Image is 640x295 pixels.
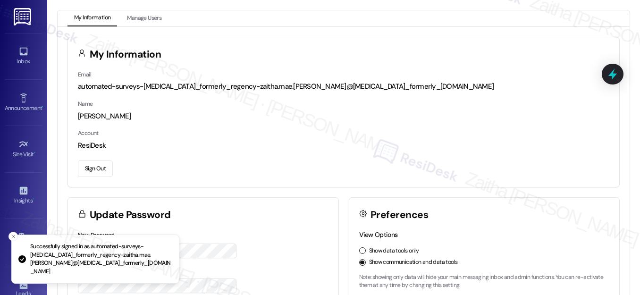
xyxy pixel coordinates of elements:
[78,100,93,108] label: Name
[78,82,609,92] div: automated-surveys-[MEDICAL_DATA]_formerly_regency-zaitha.mae.[PERSON_NAME]@[MEDICAL_DATA]_formerl...
[78,129,99,137] label: Account
[78,71,91,78] label: Email
[42,103,43,110] span: •
[5,136,42,162] a: Site Visit •
[14,8,33,25] img: ResiDesk Logo
[90,210,171,220] h3: Update Password
[359,230,398,239] label: View Options
[90,50,161,59] h3: My Information
[359,273,610,290] p: Note: showing only data will hide your main messaging inbox and admin functions. You can re-activ...
[120,10,168,26] button: Manage Users
[369,247,419,255] label: Show data tools only
[67,10,117,26] button: My Information
[33,196,34,202] span: •
[78,141,609,151] div: ResiDesk
[371,210,428,220] h3: Preferences
[78,160,113,177] button: Sign Out
[30,243,171,276] p: Successfully signed in as automated-surveys-[MEDICAL_DATA]_formerly_regency-zaitha.mae.[PERSON_NA...
[78,111,609,121] div: [PERSON_NAME]
[5,183,42,208] a: Insights •
[369,258,458,267] label: Show communication and data tools
[34,150,35,156] span: •
[5,43,42,69] a: Inbox
[8,232,18,241] button: Close toast
[5,229,42,254] a: Buildings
